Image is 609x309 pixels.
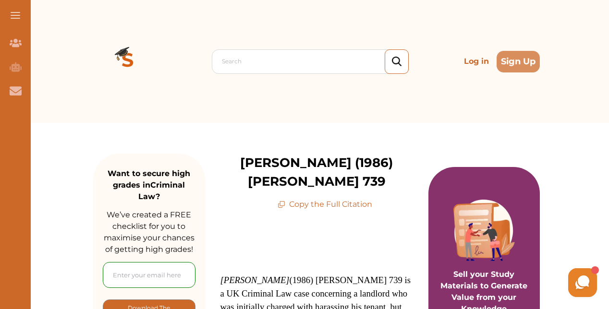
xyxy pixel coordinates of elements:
[205,154,428,191] p: [PERSON_NAME] (1986) [PERSON_NAME] 739
[278,199,372,210] p: Copy the Full Citation
[392,57,402,67] img: search_icon
[453,200,515,261] img: Purple card image
[460,52,493,71] p: Log in
[93,27,162,96] img: Logo
[378,266,599,299] iframe: HelpCrunch
[108,169,190,201] strong: Want to secure high grades in Criminal Law ?
[497,51,540,72] button: Sign Up
[220,275,290,285] em: [PERSON_NAME]
[104,210,195,254] span: We’ve created a FREE checklist for you to maximise your chances of getting high grades!
[103,262,195,288] input: Enter your email here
